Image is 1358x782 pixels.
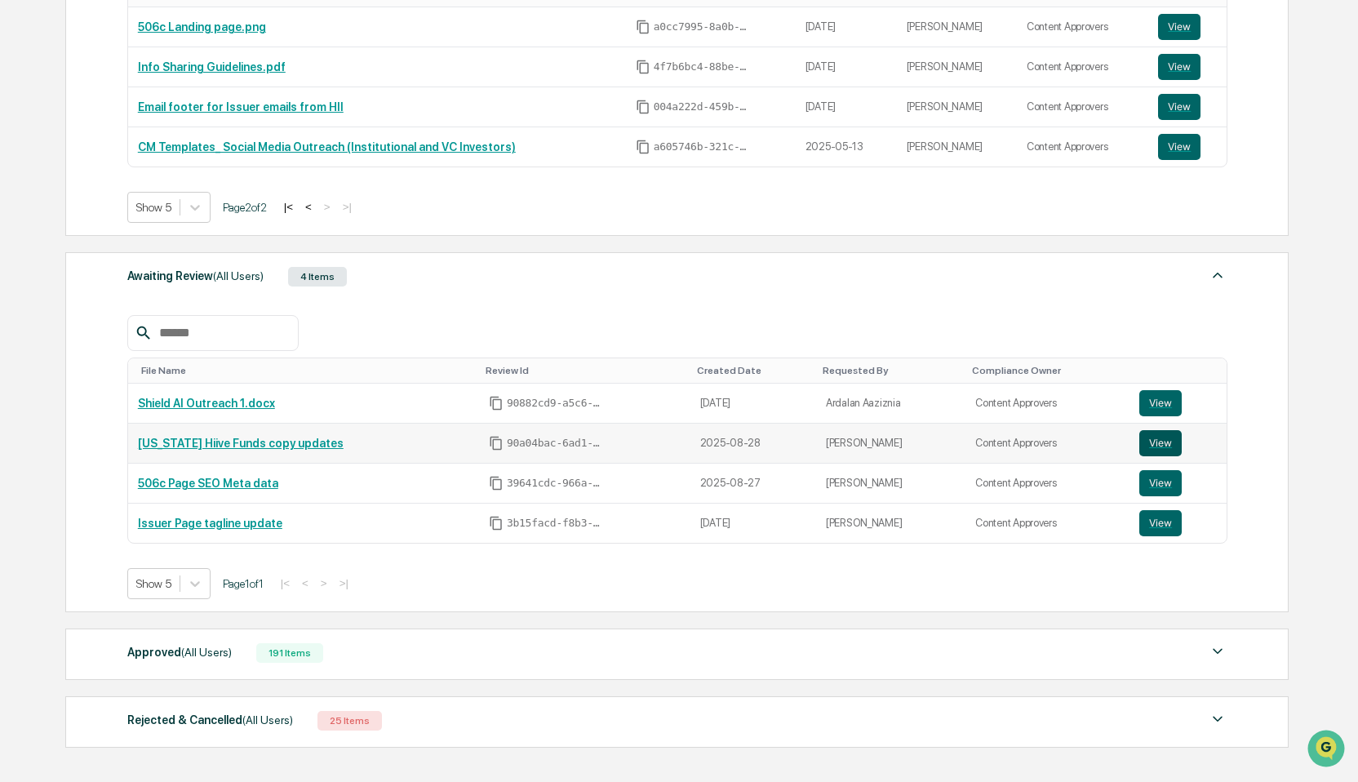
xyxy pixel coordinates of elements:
span: Preclearance [33,206,105,222]
td: Content Approvers [965,464,1129,504]
img: caret [1208,265,1227,285]
img: caret [1208,709,1227,729]
span: (All Users) [242,713,293,726]
a: 🗄️Attestations [112,199,209,229]
div: Toggle SortBy [697,365,810,376]
button: View [1139,390,1182,416]
span: 4f7b6bc4-88be-4ca2-a522-de18f03e4b40 [654,60,752,73]
td: Content Approvers [1017,47,1149,87]
div: 🔎 [16,238,29,251]
button: |< [279,200,298,214]
span: Copy Id [636,140,650,154]
td: [PERSON_NAME] [816,464,965,504]
span: (All Users) [213,269,264,282]
span: Page 1 of 1 [223,577,264,590]
button: >| [338,200,357,214]
img: caret [1208,642,1227,661]
span: Copy Id [489,436,504,451]
span: Copy Id [636,100,650,114]
a: CM Templates_ Social Media Outreach (Institutional and VC Investors) [138,140,516,153]
td: [PERSON_NAME] [897,127,1017,167]
div: Awaiting Review [127,265,264,287]
div: 25 Items [317,711,382,731]
button: |< [276,576,295,590]
span: (All Users) [181,646,232,659]
span: 39641cdc-966a-4e65-879f-2a6a777944d8 [507,477,605,490]
a: Info Sharing Guidelines.pdf [138,60,286,73]
iframe: Open customer support [1306,728,1350,772]
div: We're available if you need us! [55,141,206,154]
div: Toggle SortBy [823,365,959,376]
td: [DATE] [796,87,897,127]
button: >| [335,576,353,590]
td: Content Approvers [965,424,1129,464]
div: 191 Items [256,643,323,663]
a: 506c Page SEO Meta data [138,477,278,490]
button: View [1158,14,1200,40]
button: < [297,576,313,590]
button: View [1139,510,1182,536]
div: Toggle SortBy [972,365,1123,376]
td: Content Approvers [1017,127,1149,167]
a: View [1139,390,1216,416]
td: Content Approvers [1017,87,1149,127]
td: [DATE] [796,47,897,87]
a: View [1158,54,1216,80]
div: Toggle SortBy [1143,365,1219,376]
a: View [1158,94,1216,120]
span: Copy Id [636,20,650,34]
td: Content Approvers [965,504,1129,543]
span: Copy Id [489,396,504,411]
button: View [1158,94,1200,120]
span: Data Lookup [33,237,103,253]
button: View [1158,54,1200,80]
a: 🖐️Preclearance [10,199,112,229]
div: Rejected & Cancelled [127,709,293,731]
td: [DATE] [796,7,897,47]
td: [DATE] [690,384,816,424]
td: [PERSON_NAME] [897,7,1017,47]
div: 4 Items [288,267,347,287]
span: 90a04bac-6ad1-4eb2-9be2-413ef8e4cea6 [507,437,605,450]
button: > [316,576,332,590]
span: 004a222d-459b-435f-b787-6a02d38831b8 [654,100,752,113]
td: [DATE] [690,504,816,543]
td: Content Approvers [1017,7,1149,47]
button: View [1139,470,1182,496]
a: View [1139,470,1216,496]
div: 🗄️ [118,207,131,220]
td: [PERSON_NAME] [897,47,1017,87]
div: Start new chat [55,125,268,141]
button: View [1158,134,1200,160]
a: Issuer Page tagline update [138,517,282,530]
a: View [1158,14,1216,40]
td: Content Approvers [965,384,1129,424]
a: Powered byPylon [115,276,197,289]
p: How can we help? [16,34,297,60]
td: 2025-05-13 [796,127,897,167]
div: Toggle SortBy [141,365,473,376]
td: 2025-08-28 [690,424,816,464]
td: Ardalan Aaziznia [816,384,965,424]
a: 🔎Data Lookup [10,230,109,260]
a: Email footer for Issuer emails from HII [138,100,344,113]
a: 506c Landing page.png [138,20,266,33]
div: Toggle SortBy [486,365,684,376]
span: Copy Id [636,60,650,74]
span: 3b15facd-f8b3-477c-80ee-d7a648742bf4 [507,517,605,530]
button: Start new chat [277,130,297,149]
img: 1746055101610-c473b297-6a78-478c-a979-82029cc54cd1 [16,125,46,154]
button: < [300,200,317,214]
span: a0cc7995-8a0b-4b72-ac1a-878fd3692143 [654,20,752,33]
a: View [1139,430,1216,456]
span: Attestations [135,206,202,222]
td: [PERSON_NAME] [897,87,1017,127]
td: [PERSON_NAME] [816,504,965,543]
div: 🖐️ [16,207,29,220]
a: Shield AI Outreach 1.docx [138,397,275,410]
button: View [1139,430,1182,456]
span: Page 2 of 2 [223,201,267,214]
span: Copy Id [489,476,504,491]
